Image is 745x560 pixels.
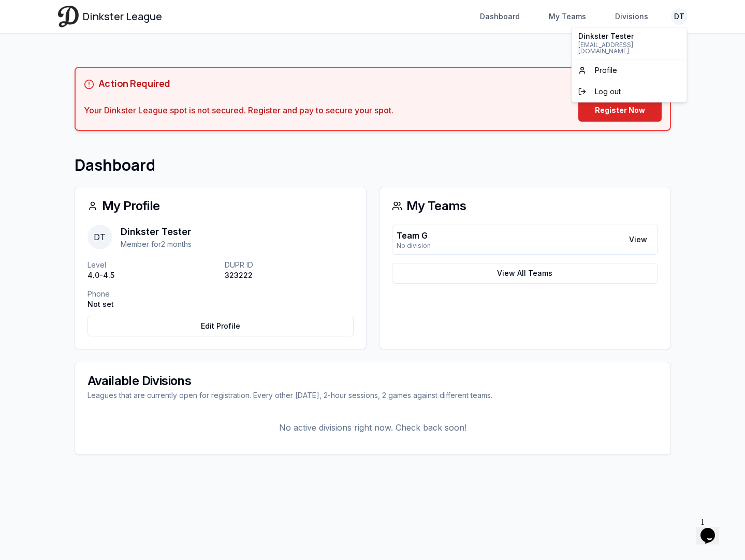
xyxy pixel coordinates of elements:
[595,86,621,97] span: Log out
[578,33,681,40] p: Dinkster Tester
[578,42,681,54] p: [EMAIL_ADDRESS][DOMAIN_NAME]
[696,513,729,544] iframe: chat widget
[595,65,617,76] span: Profile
